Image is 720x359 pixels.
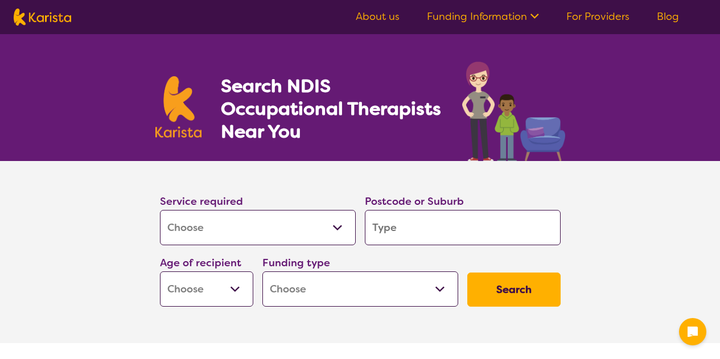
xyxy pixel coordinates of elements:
[462,61,565,161] img: occupational-therapy
[155,76,202,138] img: Karista logo
[566,10,630,23] a: For Providers
[427,10,539,23] a: Funding Information
[365,195,464,208] label: Postcode or Suburb
[221,75,442,143] h1: Search NDIS Occupational Therapists Near You
[657,10,679,23] a: Blog
[467,273,561,307] button: Search
[160,195,243,208] label: Service required
[14,9,71,26] img: Karista logo
[262,256,330,270] label: Funding type
[356,10,400,23] a: About us
[160,256,241,270] label: Age of recipient
[365,210,561,245] input: Type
